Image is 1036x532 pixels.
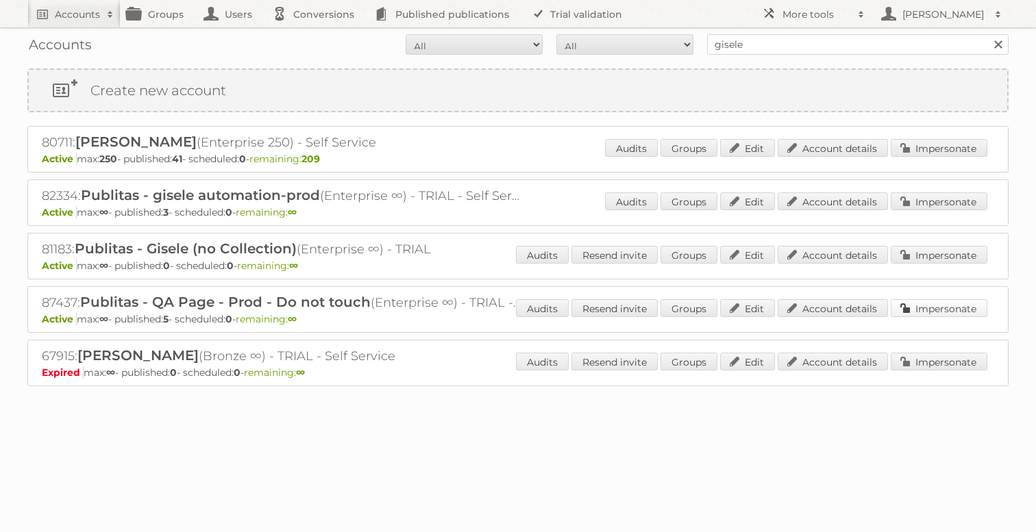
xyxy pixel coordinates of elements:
a: Edit [720,299,775,317]
span: Publitas - gisele automation-prod [81,187,320,203]
a: Account details [778,299,888,317]
strong: 0 [239,153,246,165]
strong: 0 [234,366,241,379]
span: remaining: [237,259,298,272]
a: Impersonate [891,246,987,264]
a: Groups [661,299,717,317]
strong: ∞ [99,259,108,272]
strong: ∞ [288,313,297,325]
a: Create new account [29,70,1007,111]
strong: ∞ [99,206,108,218]
h2: 82334: (Enterprise ∞) - TRIAL - Self Service [42,187,521,205]
h2: 80711: (Enterprise 250) - Self Service [42,134,521,151]
span: [PERSON_NAME] [77,347,199,364]
span: Publitas - Gisele (no Collection) [75,240,297,257]
span: remaining: [249,153,320,165]
a: Groups [661,353,717,370]
a: Edit [720,192,775,210]
strong: 5 [163,313,169,325]
a: Edit [720,246,775,264]
a: Impersonate [891,139,987,157]
a: Resend invite [571,353,658,370]
strong: ∞ [99,313,108,325]
span: Publitas - QA Page - Prod - Do not touch [80,294,371,310]
strong: 0 [225,206,232,218]
span: Expired [42,366,84,379]
strong: 0 [225,313,232,325]
a: Audits [516,246,569,264]
span: Active [42,206,77,218]
h2: 67915: (Bronze ∞) - TRIAL - Self Service [42,347,521,365]
strong: 41 [172,153,182,165]
a: Resend invite [571,246,658,264]
strong: 0 [163,259,170,272]
p: max: - published: - scheduled: - [42,153,994,165]
a: Impersonate [891,353,987,370]
span: [PERSON_NAME] [75,134,197,150]
p: max: - published: - scheduled: - [42,366,994,379]
span: remaining: [236,313,297,325]
h2: Accounts [55,8,100,21]
strong: 0 [227,259,234,272]
strong: ∞ [296,366,305,379]
a: Account details [778,139,888,157]
a: Account details [778,353,888,370]
span: Active [42,313,77,325]
a: Groups [661,246,717,264]
span: remaining: [236,206,297,218]
a: Impersonate [891,299,987,317]
strong: 209 [301,153,320,165]
h2: 87437: (Enterprise ∞) - TRIAL - Self Service [42,294,521,312]
strong: 250 [99,153,117,165]
a: Audits [516,353,569,370]
strong: 3 [163,206,169,218]
a: Account details [778,192,888,210]
a: Edit [720,139,775,157]
a: Impersonate [891,192,987,210]
strong: ∞ [106,366,115,379]
a: Audits [516,299,569,317]
span: Active [42,259,77,272]
a: Groups [661,139,717,157]
strong: ∞ [289,259,298,272]
h2: More tools [782,8,851,21]
a: Account details [778,246,888,264]
strong: ∞ [288,206,297,218]
p: max: - published: - scheduled: - [42,259,994,272]
a: Audits [605,192,658,210]
a: Resend invite [571,299,658,317]
p: max: - published: - scheduled: - [42,206,994,218]
h2: [PERSON_NAME] [899,8,988,21]
span: remaining: [244,366,305,379]
p: max: - published: - scheduled: - [42,313,994,325]
a: Edit [720,353,775,370]
strong: 0 [170,366,177,379]
a: Groups [661,192,717,210]
a: Audits [605,139,658,157]
span: Active [42,153,77,165]
h2: 81183: (Enterprise ∞) - TRIAL [42,240,521,258]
